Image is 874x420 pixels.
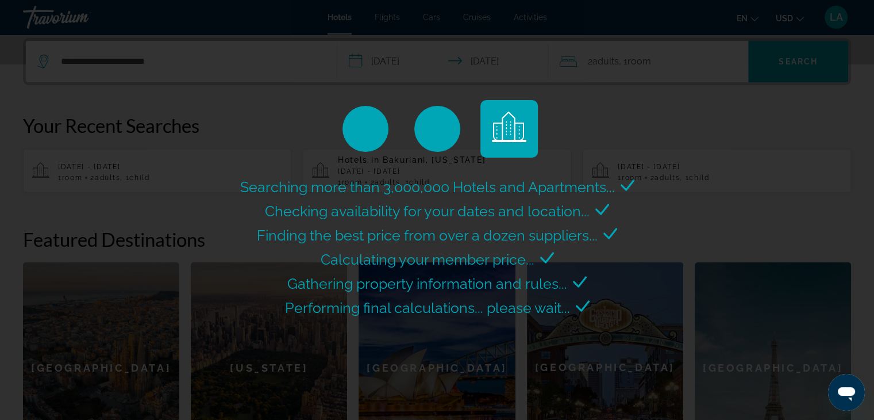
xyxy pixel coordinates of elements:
[321,251,534,268] span: Calculating your member price...
[257,227,598,244] span: Finding the best price from over a dozen suppliers...
[285,299,570,316] span: Performing final calculations... please wait...
[828,374,865,411] iframe: Кнопка запуска окна обмена сообщениями
[287,275,567,292] span: Gathering property information and rules...
[240,178,615,196] span: Searching more than 3,000,000 Hotels and Apartments...
[265,203,590,220] span: Checking availability for your dates and location...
